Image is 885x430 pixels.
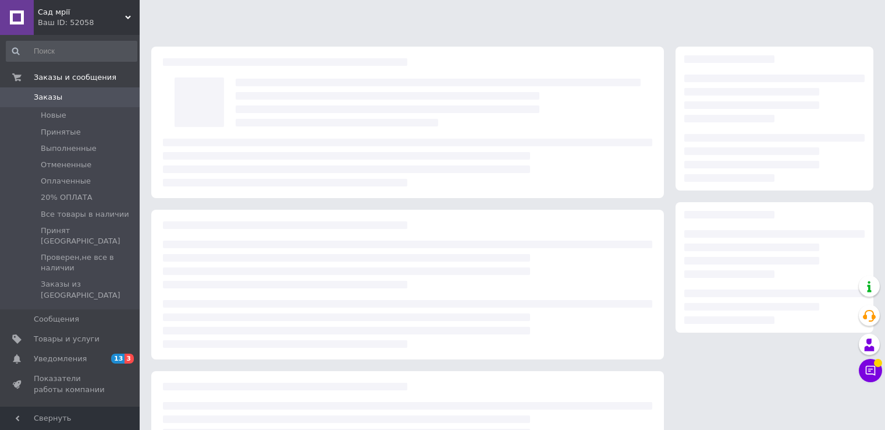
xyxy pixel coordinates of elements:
[41,252,136,273] span: Проверен,не все в наличии
[41,160,91,170] span: Отмененные
[859,359,882,382] button: Чат с покупателем
[41,143,97,154] span: Выполненные
[125,354,134,364] span: 3
[41,192,93,203] span: 20% ОПЛАТА
[6,41,137,62] input: Поиск
[34,72,116,83] span: Заказы и сообщения
[34,334,99,344] span: Товары и услуги
[41,225,136,246] span: Принят [GEOGRAPHIC_DATA]
[34,354,87,364] span: Уведомления
[34,92,62,103] span: Заказы
[41,279,136,300] span: Заказы из [GEOGRAPHIC_DATA]
[38,7,125,17] span: Сад мрії
[111,354,125,364] span: 13
[41,127,81,138] span: Принятые
[38,17,140,28] div: Ваш ID: 52058
[34,404,108,425] span: Панель управления
[41,110,66,121] span: Новые
[34,314,79,325] span: Сообщения
[34,373,108,394] span: Показатели работы компании
[41,176,91,186] span: Оплаченные
[41,209,129,220] span: Все товары в наличии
